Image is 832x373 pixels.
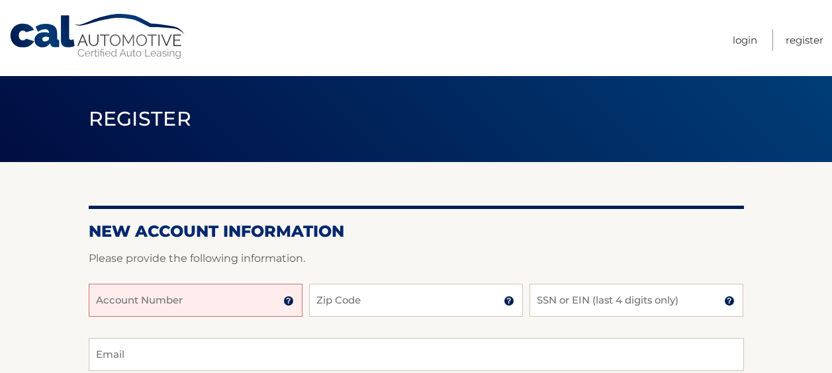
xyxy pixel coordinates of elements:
img: tooltip.svg [724,296,735,306]
h2: New Account Information [89,222,744,241]
img: tooltip.svg [504,296,514,306]
img: tooltip.svg [283,296,294,306]
a: Cal Automotive [9,13,187,60]
p: Please provide the following information. [89,249,744,268]
input: Zip Code [309,284,523,317]
input: SSN or EIN (last 4 digits only) [530,284,743,317]
a: Login [733,29,757,51]
a: Register [786,29,823,51]
input: Account Number [89,284,302,317]
input: Email [89,338,744,371]
span: Register [89,106,192,131]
